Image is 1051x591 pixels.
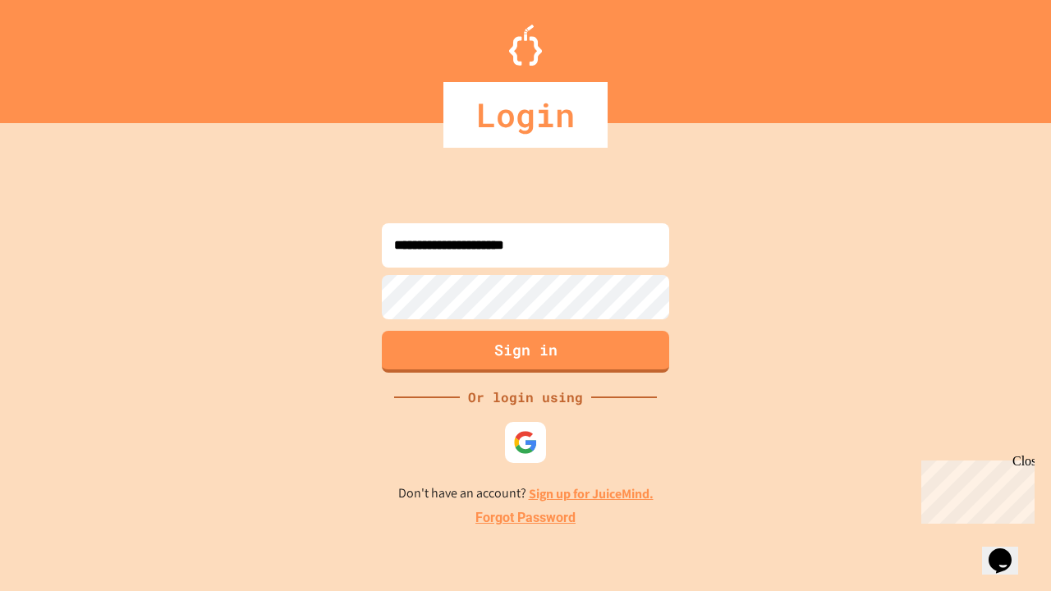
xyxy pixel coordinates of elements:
a: Sign up for JuiceMind. [529,485,654,502]
img: Logo.svg [509,25,542,66]
p: Don't have an account? [398,483,654,504]
a: Forgot Password [475,508,576,528]
img: google-icon.svg [513,430,538,455]
div: Chat with us now!Close [7,7,113,104]
iframe: chat widget [982,525,1035,575]
div: Login [443,82,608,148]
button: Sign in [382,331,669,373]
div: Or login using [460,387,591,407]
iframe: chat widget [915,454,1035,524]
